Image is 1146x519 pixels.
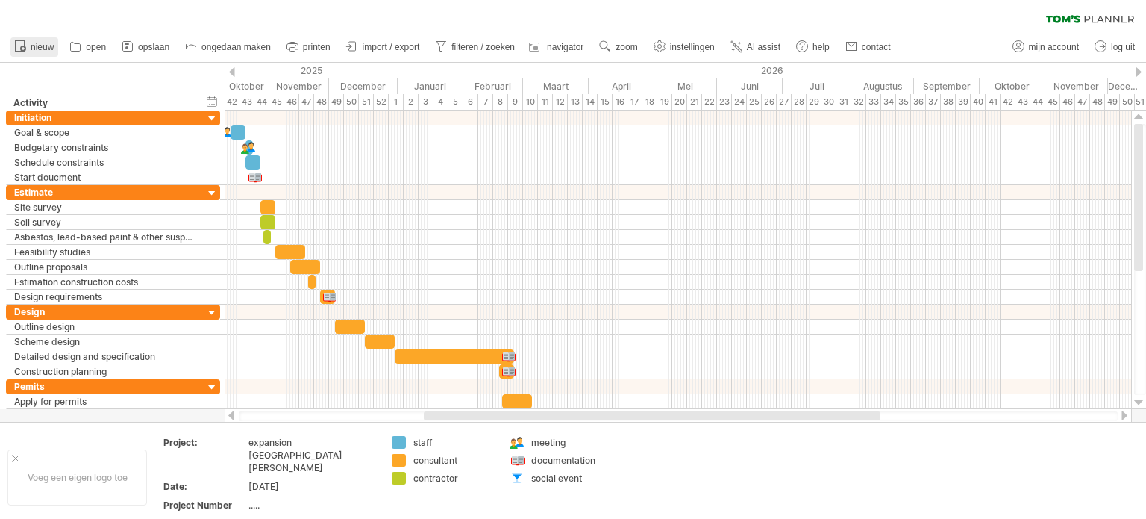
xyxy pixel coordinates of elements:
div: Juni 2026 [717,78,783,94]
div: contractor [413,472,495,485]
div: 43 [239,94,254,110]
div: 14 [583,94,598,110]
div: Estimation construction costs [14,275,196,289]
div: November 2025 [269,78,329,94]
a: AI assist [727,37,785,57]
div: 23 [717,94,732,110]
div: December 2025 [329,78,398,94]
div: 36 [911,94,926,110]
div: 18 [642,94,657,110]
div: consultant [413,454,495,467]
div: 5 [448,94,463,110]
div: 50 [344,94,359,110]
div: 29 [807,94,821,110]
div: 11 [538,94,553,110]
div: 45 [269,94,284,110]
div: Date: [163,480,245,493]
div: Outline design [14,320,196,334]
span: contact [862,42,891,52]
div: Oktober 2025 [201,78,269,94]
div: staff [413,436,495,449]
a: zoom [595,37,642,57]
div: 49 [329,94,344,110]
div: 19 [657,94,672,110]
a: log uit [1091,37,1139,57]
div: Feasibility studies [14,245,196,259]
span: opslaan [138,42,169,52]
div: 41 [986,94,1001,110]
div: 30 [821,94,836,110]
div: September 2026 [914,78,980,94]
span: navigator [547,42,583,52]
div: Scheme design [14,335,196,349]
div: Design requirements [14,290,196,304]
div: 31 [836,94,851,110]
a: navigator [527,37,588,57]
a: contact [842,37,895,57]
div: Site survey [14,200,196,214]
div: 4 [433,94,448,110]
a: nieuw [10,37,58,57]
a: ongedaan maken [181,37,275,57]
span: mijn account [1029,42,1079,52]
div: 20 [672,94,687,110]
span: zoom [616,42,637,52]
span: printen [303,42,331,52]
div: Goal & scope [14,125,196,140]
div: Oktober 2026 [980,78,1045,94]
span: open [86,42,106,52]
div: 42 [1001,94,1015,110]
a: import / export [342,37,425,57]
span: AI assist [747,42,780,52]
a: open [66,37,110,57]
div: 34 [881,94,896,110]
div: 42 [225,94,239,110]
span: help [812,42,830,52]
div: 9 [508,94,523,110]
div: Estimate [14,185,196,199]
div: Project: [163,436,245,449]
div: 25 [747,94,762,110]
div: 45 [1045,94,1060,110]
div: 8 [493,94,508,110]
div: 15 [598,94,613,110]
div: 47 [299,94,314,110]
a: instellingen [650,37,719,57]
div: April 2026 [589,78,654,94]
div: 6 [463,94,478,110]
div: 38 [941,94,956,110]
div: 37 [926,94,941,110]
div: 16 [613,94,627,110]
div: [DATE] [248,480,374,493]
div: Project Number [163,499,245,512]
div: Apply for permits [14,394,196,408]
div: 48 [314,94,329,110]
div: 44 [1030,94,1045,110]
div: 46 [1060,94,1075,110]
a: mijn account [1009,37,1083,57]
div: 33 [866,94,881,110]
div: meeting [531,436,613,449]
a: printen [283,37,335,57]
div: Augustus 2026 [851,78,914,94]
span: filteren / zoeken [451,42,515,52]
div: 48 [1090,94,1105,110]
div: Schedule constraints [14,155,196,170]
div: 7 [478,94,493,110]
div: November 2026 [1045,78,1108,94]
div: 13 [568,94,583,110]
div: 21 [687,94,702,110]
div: 43 [1015,94,1030,110]
div: Initiation [14,111,196,125]
span: log uit [1111,42,1135,52]
div: 35 [896,94,911,110]
div: 28 [792,94,807,110]
div: 32 [851,94,866,110]
a: filteren / zoeken [431,37,519,57]
div: Pemits [14,379,196,394]
div: 47 [1075,94,1090,110]
div: Construction planning [14,364,196,379]
div: expansion [GEOGRAPHIC_DATA][PERSON_NAME] [248,436,374,474]
div: 27 [777,94,792,110]
div: Februari 2026 [463,78,523,94]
